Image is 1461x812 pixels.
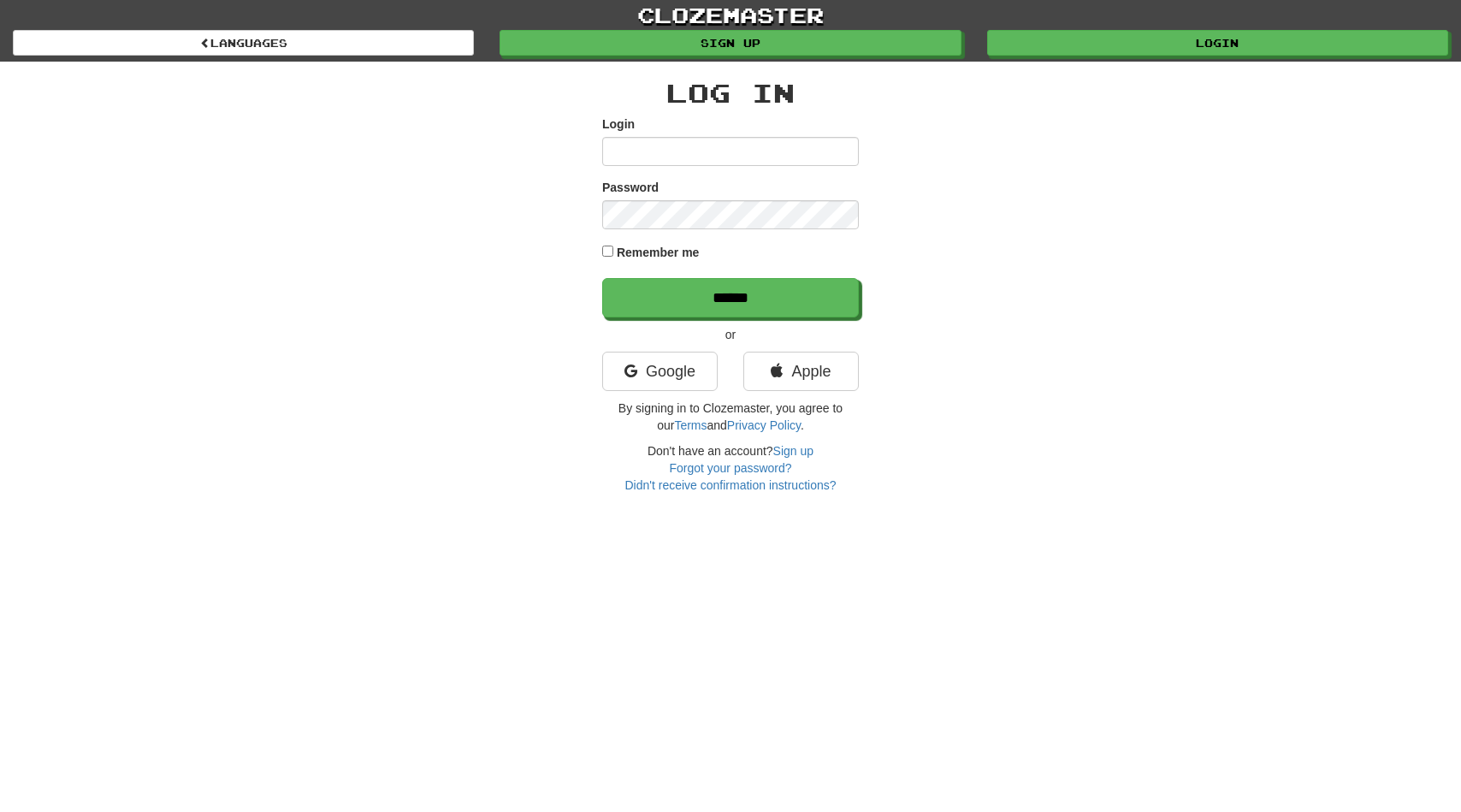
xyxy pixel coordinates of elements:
a: Apple [743,352,859,391]
div: Don't have an account? [602,442,859,494]
a: Didn't receive confirmation instructions? [624,478,836,492]
a: Forgot your password? [669,461,791,475]
a: Login [987,30,1448,56]
p: By signing in to Clozemaster, you agree to our and . [602,400,859,434]
label: Remember me [617,244,700,261]
label: Login [602,116,635,133]
a: Terms [674,418,707,432]
p: or [602,326,859,343]
a: Google [602,352,718,391]
a: Privacy Policy [727,418,801,432]
a: Sign up [773,444,813,458]
a: Sign up [500,30,961,56]
a: Languages [13,30,474,56]
label: Password [602,179,659,196]
h2: Log In [602,79,859,107]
